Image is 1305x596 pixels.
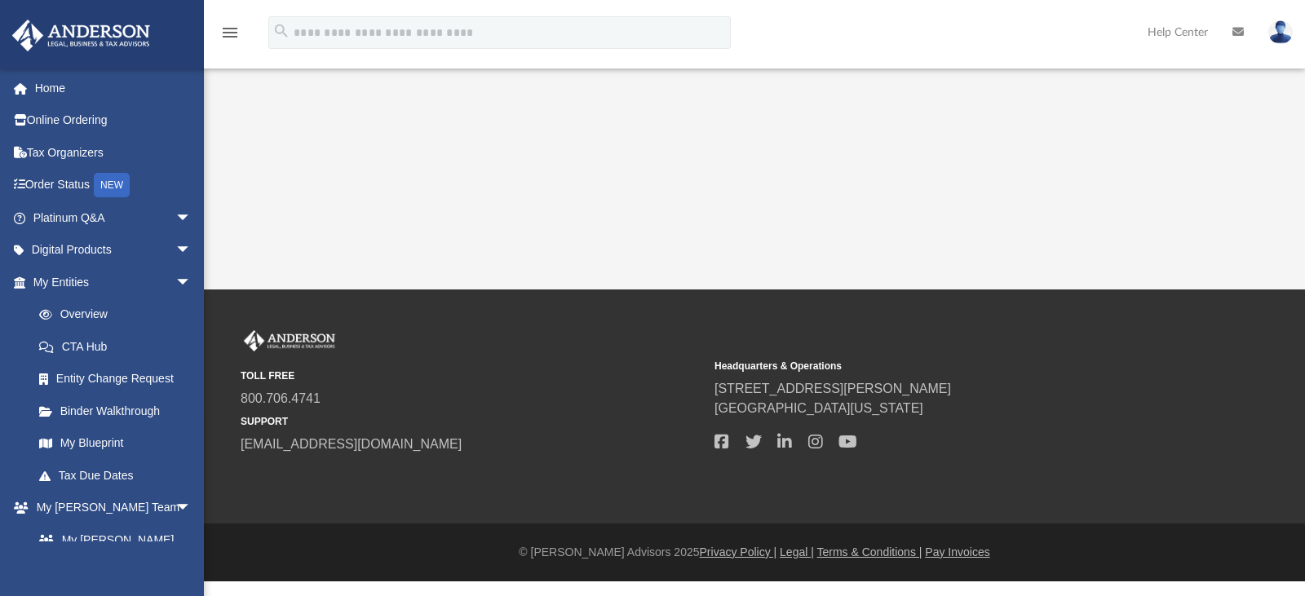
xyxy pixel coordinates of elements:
[7,20,155,51] img: Anderson Advisors Platinum Portal
[241,330,338,351] img: Anderson Advisors Platinum Portal
[241,414,703,429] small: SUPPORT
[241,437,462,451] a: [EMAIL_ADDRESS][DOMAIN_NAME]
[11,72,216,104] a: Home
[11,234,216,267] a: Digital Productsarrow_drop_down
[11,169,216,202] a: Order StatusNEW
[11,266,216,298] a: My Entitiesarrow_drop_down
[714,401,923,415] a: [GEOGRAPHIC_DATA][US_STATE]
[11,492,208,524] a: My [PERSON_NAME] Teamarrow_drop_down
[272,22,290,40] i: search
[175,492,208,525] span: arrow_drop_down
[11,104,216,137] a: Online Ordering
[925,545,989,558] a: Pay Invoices
[220,31,240,42] a: menu
[23,395,216,427] a: Binder Walkthrough
[23,363,216,395] a: Entity Change Request
[94,173,130,197] div: NEW
[817,545,922,558] a: Terms & Conditions |
[220,23,240,42] i: menu
[1268,20,1293,44] img: User Pic
[204,544,1305,561] div: © [PERSON_NAME] Advisors 2025
[23,330,216,363] a: CTA Hub
[700,545,777,558] a: Privacy Policy |
[714,382,951,395] a: [STREET_ADDRESS][PERSON_NAME]
[175,201,208,235] span: arrow_drop_down
[11,136,216,169] a: Tax Organizers
[11,201,216,234] a: Platinum Q&Aarrow_drop_down
[175,266,208,299] span: arrow_drop_down
[241,369,703,383] small: TOLL FREE
[714,359,1177,373] small: Headquarters & Operations
[23,459,216,492] a: Tax Due Dates
[23,427,208,460] a: My Blueprint
[241,391,321,405] a: 800.706.4741
[175,234,208,267] span: arrow_drop_down
[780,545,814,558] a: Legal |
[23,523,200,576] a: My [PERSON_NAME] Team
[23,298,216,331] a: Overview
